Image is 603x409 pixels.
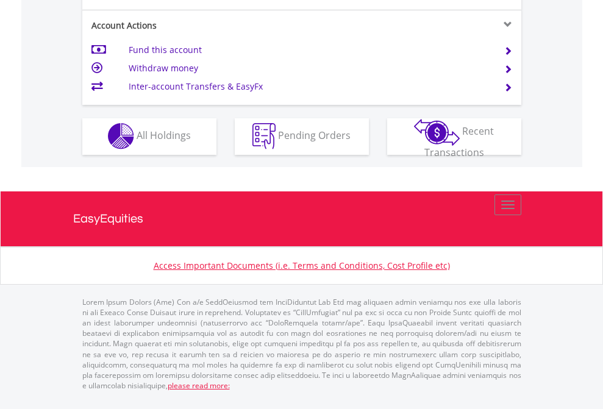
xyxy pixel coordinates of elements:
[129,41,489,59] td: Fund this account
[278,129,351,142] span: Pending Orders
[137,129,191,142] span: All Holdings
[82,118,216,155] button: All Holdings
[73,191,530,246] a: EasyEquities
[235,118,369,155] button: Pending Orders
[424,124,494,159] span: Recent Transactions
[129,59,489,77] td: Withdraw money
[252,123,276,149] img: pending_instructions-wht.png
[414,119,460,146] img: transactions-zar-wht.png
[154,260,450,271] a: Access Important Documents (i.e. Terms and Conditions, Cost Profile etc)
[82,20,302,32] div: Account Actions
[129,77,489,96] td: Inter-account Transfers & EasyFx
[168,380,230,391] a: please read more:
[108,123,134,149] img: holdings-wht.png
[387,118,521,155] button: Recent Transactions
[82,297,521,391] p: Lorem Ipsum Dolors (Ame) Con a/e SeddOeiusmod tem InciDiduntut Lab Etd mag aliquaen admin veniamq...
